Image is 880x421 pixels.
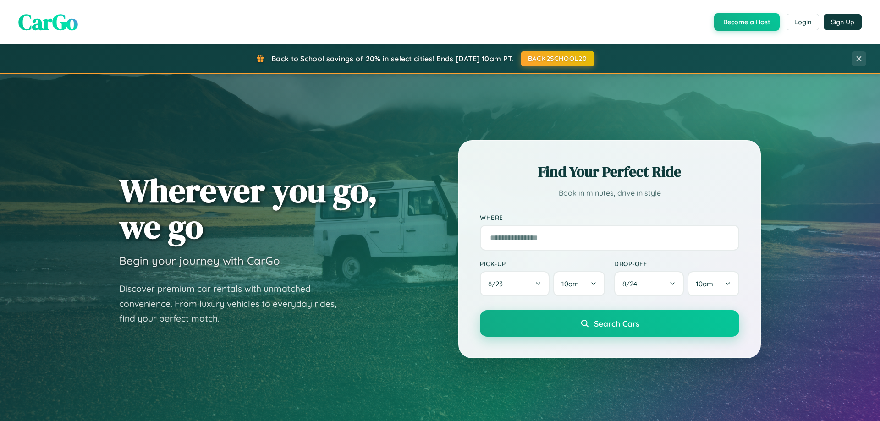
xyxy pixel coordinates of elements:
p: Book in minutes, drive in style [480,186,739,200]
span: 10am [561,279,579,288]
button: Search Cars [480,310,739,337]
span: Search Cars [594,318,639,328]
span: CarGo [18,7,78,37]
button: Sign Up [824,14,862,30]
button: 10am [553,271,605,296]
h1: Wherever you go, we go [119,172,378,245]
button: BACK2SCHOOL20 [521,51,594,66]
button: Login [786,14,819,30]
label: Drop-off [614,260,739,268]
button: 8/23 [480,271,550,296]
span: 8 / 23 [488,279,507,288]
p: Discover premium car rentals with unmatched convenience. From luxury vehicles to everyday rides, ... [119,281,348,326]
button: 8/24 [614,271,684,296]
label: Pick-up [480,260,605,268]
label: Where [480,213,739,221]
h2: Find Your Perfect Ride [480,162,739,182]
h3: Begin your journey with CarGo [119,254,280,268]
button: Become a Host [714,13,780,31]
button: 10am [687,271,739,296]
span: 8 / 24 [622,279,642,288]
span: Back to School savings of 20% in select cities! Ends [DATE] 10am PT. [271,54,513,63]
span: 10am [696,279,713,288]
